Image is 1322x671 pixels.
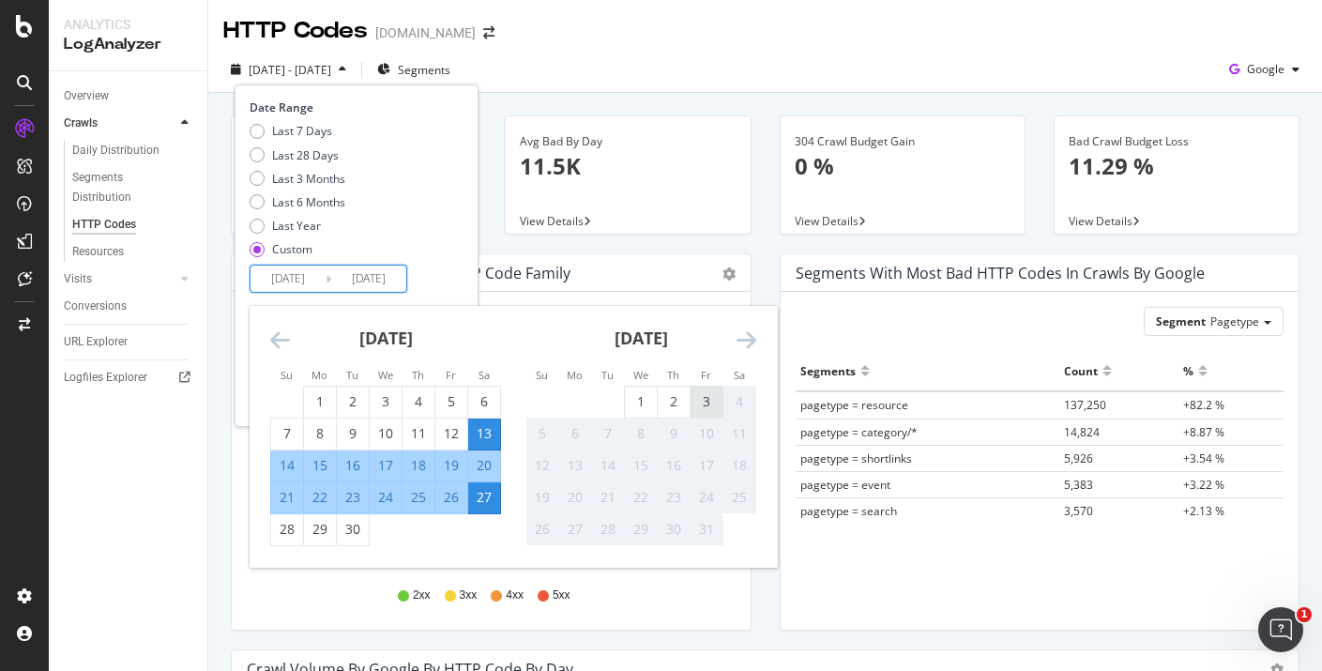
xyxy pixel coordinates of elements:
[520,213,584,229] span: View Details
[468,392,500,411] div: 6
[247,352,736,570] div: A chart.
[737,328,756,352] div: Move forward to switch to the next month.
[370,392,402,411] div: 3
[1183,503,1224,519] span: +2.13 %
[64,114,98,133] div: Crawls
[526,456,558,475] div: 12
[271,513,304,545] td: Choose Sunday, September 28, 2025 as your check-out date. It’s available.
[331,266,406,292] input: End Date
[723,488,755,507] div: 25
[72,168,176,207] div: Segments Distribution
[796,264,1205,282] div: Segments with most bad HTTP codes in Crawls by google
[526,418,559,450] td: Not available. Sunday, October 5, 2025
[722,267,736,281] div: gear
[435,392,467,411] div: 5
[304,418,337,450] td: Choose Monday, September 8, 2025 as your check-out date. It’s available.
[526,520,558,539] div: 26
[1183,397,1224,413] span: +82.2 %
[435,424,467,443] div: 12
[337,450,370,481] td: Selected. Tuesday, September 16, 2025
[272,194,345,210] div: Last 6 Months
[800,397,908,413] span: pagetype = resource
[526,488,558,507] div: 19
[691,392,722,411] div: 3
[346,368,358,382] small: Tu
[559,513,592,545] td: Not available. Monday, October 27, 2025
[435,456,467,475] div: 19
[271,520,303,539] div: 28
[526,513,559,545] td: Not available. Sunday, October 26, 2025
[72,168,194,207] a: Segments Distribution
[250,171,345,187] div: Last 3 Months
[592,456,624,475] div: 14
[520,150,736,182] p: 11.5K
[435,450,468,481] td: Selected. Friday, September 19, 2025
[304,450,337,481] td: Selected. Monday, September 15, 2025
[403,392,434,411] div: 4
[271,456,303,475] div: 14
[370,456,402,475] div: 17
[223,54,354,84] button: [DATE] - [DATE]
[667,368,679,382] small: Th
[304,386,337,418] td: Choose Monday, September 1, 2025 as your check-out date. It’s available.
[658,418,691,450] td: Not available. Thursday, October 9, 2025
[435,488,467,507] div: 26
[64,332,194,352] a: URL Explorer
[658,513,691,545] td: Not available. Thursday, October 30, 2025
[1247,61,1284,77] span: Google
[592,488,624,507] div: 21
[403,456,434,475] div: 18
[1183,450,1224,466] span: +3.54 %
[337,392,369,411] div: 2
[625,488,657,507] div: 22
[337,456,369,475] div: 16
[370,481,403,513] td: Selected. Wednesday, September 24, 2025
[304,456,336,475] div: 15
[403,386,435,418] td: Choose Thursday, September 4, 2025 as your check-out date. It’s available.
[64,269,92,289] div: Visits
[506,587,524,603] span: 4xx
[250,306,777,568] div: Calendar
[468,450,501,481] td: Selected. Saturday, September 20, 2025
[337,418,370,450] td: Choose Tuesday, September 9, 2025 as your check-out date. It’s available.
[691,450,723,481] td: Not available. Friday, October 17, 2025
[271,481,304,513] td: Selected. Sunday, September 21, 2025
[64,269,175,289] a: Visits
[304,392,336,411] div: 1
[1210,313,1259,329] span: Pagetype
[795,213,859,229] span: View Details
[1069,133,1284,150] div: Bad Crawl Budget Loss
[370,418,403,450] td: Choose Wednesday, September 10, 2025 as your check-out date. It’s available.
[413,587,431,603] span: 2xx
[64,34,192,55] div: LogAnalyzer
[375,23,476,42] div: [DOMAIN_NAME]
[1064,477,1093,493] span: 5,383
[1183,477,1224,493] span: +3.22 %
[658,481,691,513] td: Not available. Thursday, October 23, 2025
[468,456,500,475] div: 20
[691,520,722,539] div: 31
[567,368,583,382] small: Mo
[270,328,290,352] div: Move backward to switch to the previous month.
[403,488,434,507] div: 25
[479,368,490,382] small: Sa
[435,386,468,418] td: Choose Friday, September 5, 2025 as your check-out date. It’s available.
[272,241,312,257] div: Custom
[304,481,337,513] td: Selected. Monday, September 22, 2025
[72,141,160,160] div: Daily Distribution
[1183,356,1193,386] div: %
[800,356,856,386] div: Segments
[691,418,723,450] td: Not available. Friday, October 10, 2025
[251,266,326,292] input: Start Date
[72,215,136,235] div: HTTP Codes
[1064,450,1093,466] span: 5,926
[658,450,691,481] td: Not available. Thursday, October 16, 2025
[271,488,303,507] div: 21
[592,418,625,450] td: Not available. Tuesday, October 7, 2025
[800,503,897,519] span: pagetype = search
[468,418,501,450] td: Selected as start date. Saturday, September 13, 2025
[723,481,756,513] td: Not available. Saturday, October 25, 2025
[370,386,403,418] td: Choose Wednesday, September 3, 2025 as your check-out date. It’s available.
[249,62,331,78] span: [DATE] - [DATE]
[72,242,194,262] a: Resources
